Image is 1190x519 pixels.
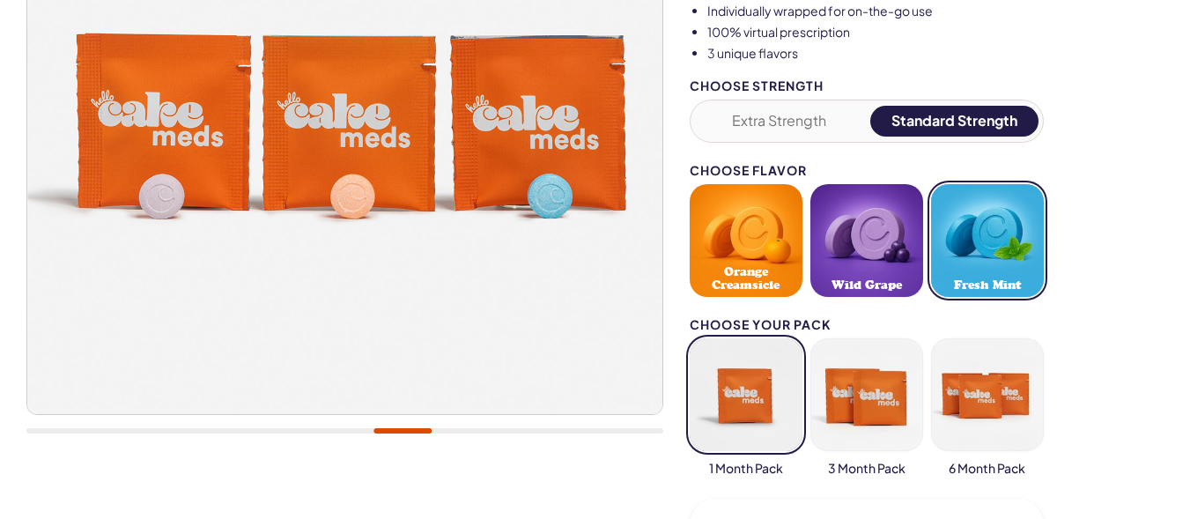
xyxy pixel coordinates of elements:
[690,164,1044,177] div: Choose Flavor
[707,3,1164,20] li: Individually wrapped for on-the-go use
[707,45,1164,63] li: 3 unique flavors
[828,460,905,478] span: 3 Month Pack
[832,278,902,292] span: Wild Grape
[695,265,797,292] span: Orange Creamsicle
[690,79,1044,93] div: Choose Strength
[690,318,1044,331] div: Choose your pack
[870,106,1038,137] button: Standard Strength
[949,460,1025,478] span: 6 Month Pack
[709,460,783,478] span: 1 Month Pack
[707,24,1164,41] li: 100% virtual prescription
[695,106,863,137] button: Extra Strength
[954,278,1021,292] span: Fresh Mint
